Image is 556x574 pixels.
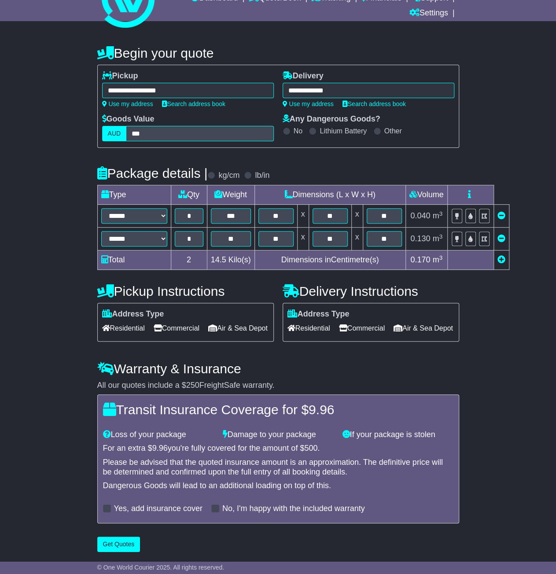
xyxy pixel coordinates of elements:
label: Any Dangerous Goods? [283,114,380,124]
a: Settings [409,6,448,21]
div: If your package is stolen [338,430,458,440]
span: m [432,234,442,243]
a: Use my address [102,100,153,107]
td: Type [97,185,171,205]
span: Air & Sea Depot [394,321,453,335]
sup: 3 [439,254,442,261]
span: © One World Courier 2025. All rights reserved. [97,564,225,571]
span: Commercial [154,321,199,335]
label: Pickup [102,71,138,81]
td: Total [97,250,171,270]
button: Get Quotes [97,537,140,552]
h4: Warranty & Insurance [97,361,459,376]
td: x [351,228,363,250]
a: Use my address [283,100,334,107]
a: Remove this item [497,234,505,243]
label: Lithium Battery [320,127,367,135]
div: Loss of your package [99,430,218,440]
label: Delivery [283,71,324,81]
td: Dimensions (L x W x H) [254,185,405,205]
div: Please be advised that the quoted insurance amount is an approximation. The definitive price will... [103,458,453,477]
div: Damage to your package [218,430,338,440]
span: 0.040 [410,211,430,220]
span: Residential [102,321,145,335]
h4: Pickup Instructions [97,284,274,298]
span: 0.170 [410,255,430,264]
span: m [432,255,442,264]
label: Address Type [287,309,350,319]
td: x [297,205,309,228]
a: Search address book [342,100,406,107]
label: lb/in [255,171,269,180]
h4: Delivery Instructions [283,284,459,298]
label: Other [384,127,402,135]
h4: Transit Insurance Coverage for $ [103,402,453,417]
span: 14.5 [211,255,226,264]
label: kg/cm [218,171,239,180]
td: Kilo(s) [207,250,254,270]
sup: 3 [439,233,442,240]
sup: 3 [439,210,442,217]
div: For an extra $ you're fully covered for the amount of $ . [103,444,453,453]
td: Weight [207,185,254,205]
label: AUD [102,126,127,141]
span: Air & Sea Depot [208,321,268,335]
span: 250 [186,381,199,390]
a: Add new item [497,255,505,264]
label: Goods Value [102,114,155,124]
label: No, I'm happy with the included warranty [222,504,365,514]
td: Dimensions in Centimetre(s) [254,250,405,270]
td: Volume [405,185,447,205]
span: m [432,211,442,220]
div: All our quotes include a $ FreightSafe warranty. [97,381,459,390]
td: Qty [171,185,207,205]
label: Yes, add insurance cover [114,504,203,514]
span: 0.130 [410,234,430,243]
span: Residential [287,321,330,335]
a: Remove this item [497,211,505,220]
span: 9.96 [309,402,334,417]
label: No [294,127,302,135]
span: Commercial [339,321,385,335]
h4: Begin your quote [97,46,459,60]
td: 2 [171,250,207,270]
td: x [297,228,309,250]
span: 500 [304,444,317,453]
h4: Package details | [97,166,208,180]
div: Dangerous Goods will lead to an additional loading on top of this. [103,481,453,491]
a: Search address book [162,100,225,107]
td: x [351,205,363,228]
label: Address Type [102,309,164,319]
span: 9.96 [152,444,168,453]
